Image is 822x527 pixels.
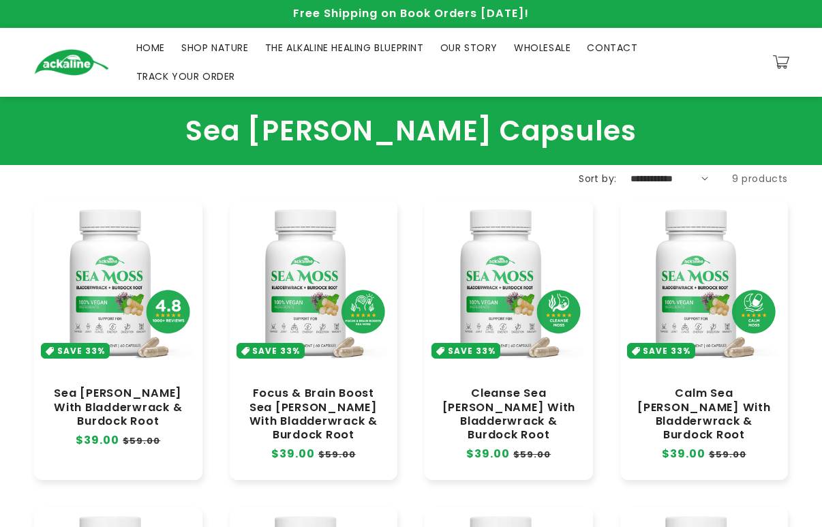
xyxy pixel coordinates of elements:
[265,42,424,54] span: THE ALKALINE HEALING BLUEPRINT
[579,33,645,62] a: CONTACT
[34,114,788,148] h1: Sea [PERSON_NAME] Capsules
[48,387,189,427] a: Sea [PERSON_NAME] With Bladderwrack & Burdock Root
[514,42,570,54] span: WHOLESALE
[438,387,579,442] a: Cleanse Sea [PERSON_NAME] With Bladderwrack & Burdock Root
[293,5,529,21] span: Free Shipping on Book Orders [DATE]!
[181,42,249,54] span: SHOP NATURE
[243,387,384,442] a: Focus & Brain Boost Sea [PERSON_NAME] With Bladderwrack & Burdock Root
[173,33,257,62] a: SHOP NATURE
[136,70,236,82] span: TRACK YOUR ORDER
[440,42,498,54] span: OUR STORY
[128,62,244,91] a: TRACK YOUR ORDER
[34,49,109,76] img: Ackaline
[732,172,788,185] span: 9 products
[136,42,165,54] span: HOME
[128,33,173,62] a: HOME
[579,172,616,185] label: Sort by:
[432,33,506,62] a: OUR STORY
[506,33,579,62] a: WHOLESALE
[634,387,775,442] a: Calm Sea [PERSON_NAME] With Bladderwrack & Burdock Root
[257,33,432,62] a: THE ALKALINE HEALING BLUEPRINT
[587,42,637,54] span: CONTACT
